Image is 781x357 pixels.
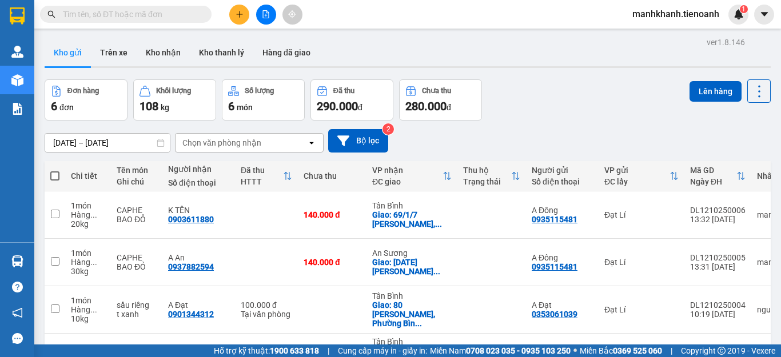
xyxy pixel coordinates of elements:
[430,344,571,357] span: Miền Nam
[71,314,105,323] div: 10 kg
[161,103,169,112] span: kg
[604,210,679,219] div: Đạt Lí
[613,346,662,355] strong: 0369 525 060
[241,177,283,186] div: HTTT
[156,87,191,95] div: Khối lượng
[91,39,137,66] button: Trên xe
[580,344,662,357] span: Miền Bắc
[372,291,452,300] div: Tân Bình
[372,337,452,346] div: Tân Bình
[11,74,23,86] img: warehouse-icon
[328,344,329,357] span: |
[117,262,157,271] div: BAO ĐỎ
[117,166,157,175] div: Tên món
[140,99,158,113] span: 108
[133,79,216,121] button: Khối lượng108kg
[168,178,229,187] div: Số điện thoại
[623,7,728,21] span: manhkhanh.tienoanh
[415,319,422,328] span: ...
[304,210,361,219] div: 140.000 đ
[690,300,746,310] div: DL1210250004
[405,99,447,113] span: 280.000
[288,10,296,18] span: aim
[690,177,736,186] div: Ngày ĐH
[372,258,452,276] div: Giao: 1122/8/8 Đường Quang Trung, phường 8, Gò Vấp, Thành phố Hồ Chí Minh
[754,5,774,25] button: caret-down
[168,253,229,262] div: A An
[372,248,452,258] div: An Sương
[63,8,198,21] input: Tìm tên, số ĐT hoặc mã đơn
[168,310,214,319] div: 0901344312
[12,333,23,344] span: message
[690,166,736,175] div: Mã GD
[304,258,361,267] div: 140.000 đ
[71,267,105,276] div: 30 kg
[117,253,157,262] div: CAPHE
[532,166,593,175] div: Người gửi
[229,5,249,25] button: plus
[333,87,354,95] div: Đã thu
[690,81,742,102] button: Lên hàng
[304,171,361,180] div: Chưa thu
[71,248,105,258] div: 1 món
[241,300,292,310] div: 100.000 đ
[90,305,97,314] span: ...
[684,161,751,191] th: Toggle SortBy
[372,166,443,175] div: VP nhận
[466,346,571,355] strong: 0708 023 035 - 0935 103 250
[690,253,746,262] div: DL1210250005
[690,310,746,319] div: 10:19 [DATE]
[532,215,577,224] div: 0935115481
[422,87,451,95] div: Chưa thu
[740,5,748,13] sup: 1
[317,99,358,113] span: 290.000
[71,258,105,267] div: Hàng thông thường
[47,10,55,18] span: search
[45,79,127,121] button: Đơn hàng6đơn
[236,10,244,18] span: plus
[532,206,593,215] div: A Đông
[11,255,23,267] img: warehouse-icon
[228,99,234,113] span: 6
[45,39,91,66] button: Kho gửi
[328,129,388,153] button: Bộ lọc
[532,262,577,271] div: 0935115481
[214,344,319,357] span: Hỗ trợ kỹ thuật:
[372,201,452,210] div: Tân Bình
[45,134,170,152] input: Select a date range.
[222,79,305,121] button: Số lượng6món
[117,300,157,310] div: sầu riêng
[90,258,97,267] span: ...
[447,103,451,112] span: đ
[241,310,292,319] div: Tại văn phòng
[532,300,593,310] div: A Đạt
[399,79,482,121] button: Chưa thu280.000đ
[168,215,214,224] div: 0903611880
[11,46,23,58] img: warehouse-icon
[71,210,105,219] div: Hàng thông thường
[671,344,672,357] span: |
[117,215,157,224] div: BAO ĐỎ
[707,36,745,49] div: ver 1.8.146
[463,166,511,175] div: Thu hộ
[241,166,283,175] div: Đã thu
[67,87,99,95] div: Đơn hàng
[358,103,362,112] span: đ
[168,165,229,174] div: Người nhận
[604,258,679,267] div: Đạt Lí
[117,310,157,319] div: t xanh
[742,5,746,13] span: 1
[90,210,97,219] span: ...
[71,171,105,180] div: Chi tiết
[59,103,74,112] span: đơn
[463,177,511,186] div: Trạng thái
[168,300,229,310] div: A Đạt
[12,307,23,318] span: notification
[338,344,427,357] span: Cung cấp máy in - giấy in:
[734,9,744,19] img: icon-new-feature
[372,210,452,228] div: Giao: 69/1/7 Nguyễn Gia Trí, Phường 25, Quận Bình Thạnh, Thành phố Hồ Chí Minh
[168,206,229,215] div: K TÊN
[604,177,670,186] div: ĐC lấy
[433,267,440,276] span: ...
[307,138,316,147] svg: open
